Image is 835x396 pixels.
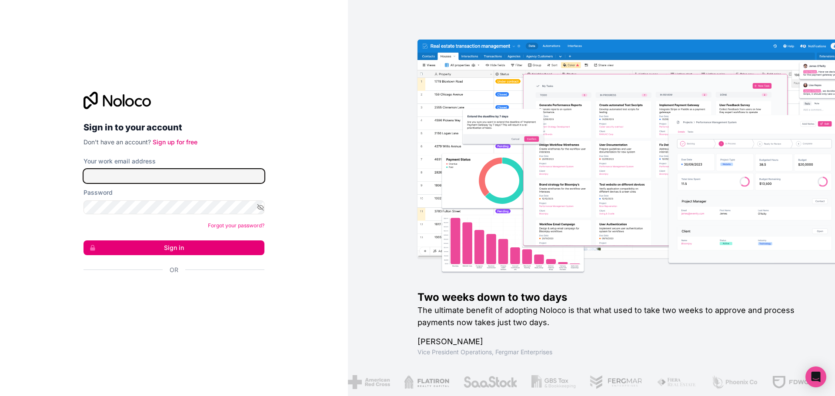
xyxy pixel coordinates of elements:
[208,222,264,229] a: Forgot your password?
[805,366,826,387] div: Open Intercom Messenger
[519,375,564,389] img: /assets/gbstax-C-GtDUiK.png
[451,375,506,389] img: /assets/saastock-C6Zbiodz.png
[760,375,811,389] img: /assets/fdworks-Bi04fVtw.png
[83,120,264,135] h2: Sign in to your account
[83,188,113,197] label: Password
[153,138,197,146] a: Sign up for free
[336,375,378,389] img: /assets/american-red-cross-BAupjrZR.png
[83,157,156,166] label: Your work email address
[79,284,262,303] iframe: Sign in with Google Button
[417,290,807,304] h1: Two weeks down to two days
[417,304,807,329] h2: The ultimate benefit of adopting Noloco is that what used to take two weeks to approve and proces...
[170,266,178,274] span: Or
[83,240,264,255] button: Sign in
[645,375,685,389] img: /assets/fiera-fwj2N5v4.png
[83,169,264,183] input: Email address
[392,375,437,389] img: /assets/flatiron-C8eUkumj.png
[83,200,264,214] input: Password
[578,375,631,389] img: /assets/fergmar-CudnrXN5.png
[699,375,746,389] img: /assets/phoenix-BREaitsQ.png
[83,138,151,146] span: Don't have an account?
[417,348,807,356] h1: Vice President Operations , Fergmar Enterprises
[417,336,807,348] h1: [PERSON_NAME]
